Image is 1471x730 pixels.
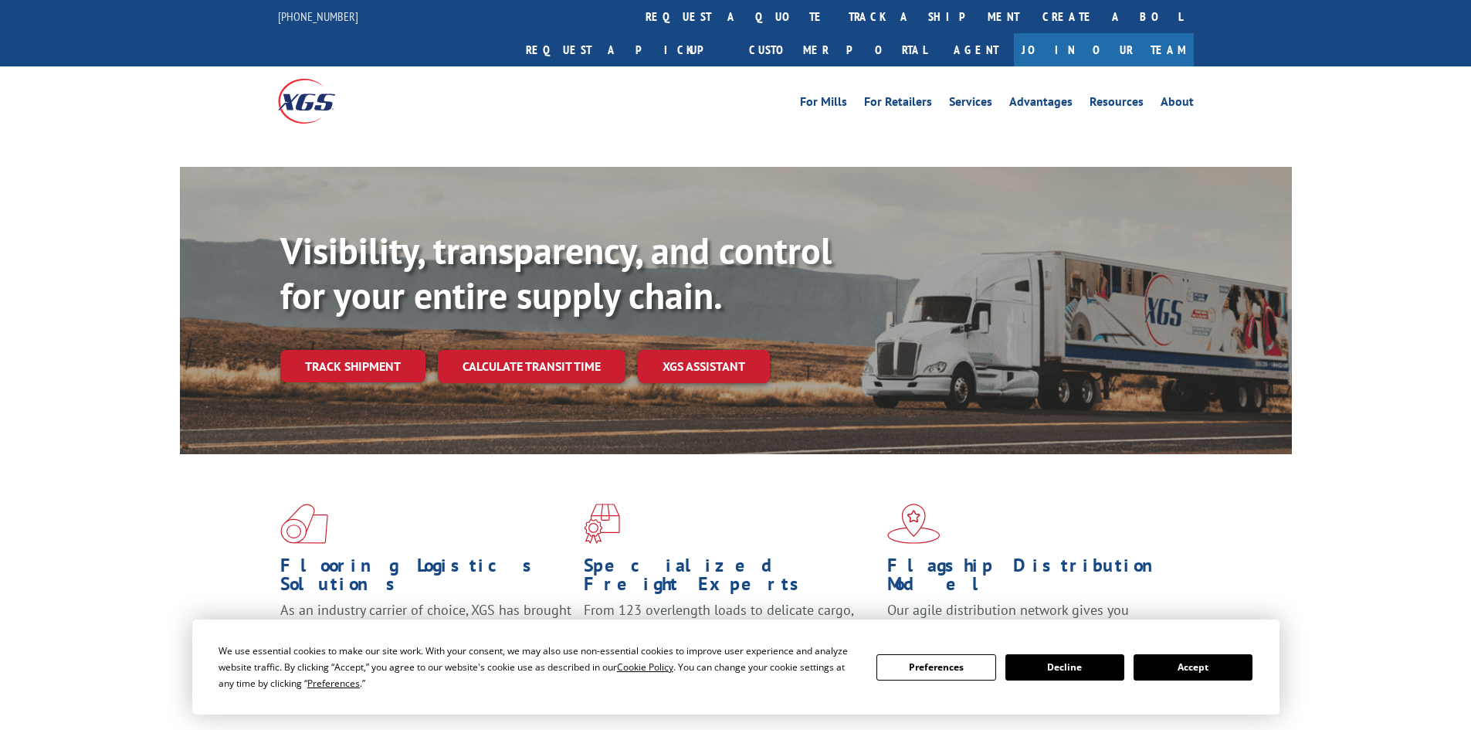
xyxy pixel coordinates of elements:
a: Request a pickup [514,33,737,66]
a: Calculate transit time [438,350,625,383]
h1: Specialized Freight Experts [584,556,876,601]
button: Decline [1005,654,1124,681]
span: Our agile distribution network gives you nationwide inventory management on demand. [887,601,1171,637]
span: Cookie Policy [617,660,673,674]
a: Agent [938,33,1014,66]
div: We use essential cookies to make our site work. With your consent, we may also use non-essential ... [219,643,858,691]
a: Track shipment [280,350,425,382]
span: Preferences [307,677,360,690]
img: xgs-icon-flagship-distribution-model-red [887,504,941,544]
a: Join Our Team [1014,33,1194,66]
p: From 123 overlength loads to delicate cargo, our experienced staff knows the best way to move you... [584,601,876,670]
h1: Flooring Logistics Solutions [280,556,572,601]
a: Customer Portal [737,33,938,66]
button: Preferences [876,654,995,681]
a: For Retailers [864,96,932,113]
a: [PHONE_NUMBER] [278,8,358,24]
a: For Mills [800,96,847,113]
span: As an industry carrier of choice, XGS has brought innovation and dedication to flooring logistics... [280,601,571,656]
img: xgs-icon-focused-on-flooring-red [584,504,620,544]
a: XGS ASSISTANT [638,350,770,383]
img: xgs-icon-total-supply-chain-intelligence-red [280,504,328,544]
a: About [1161,96,1194,113]
div: Cookie Consent Prompt [192,620,1279,715]
button: Accept [1134,654,1252,681]
a: Services [949,96,992,113]
b: Visibility, transparency, and control for your entire supply chain. [280,226,832,319]
a: Advantages [1009,96,1073,113]
h1: Flagship Distribution Model [887,556,1179,601]
a: Resources [1090,96,1144,113]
